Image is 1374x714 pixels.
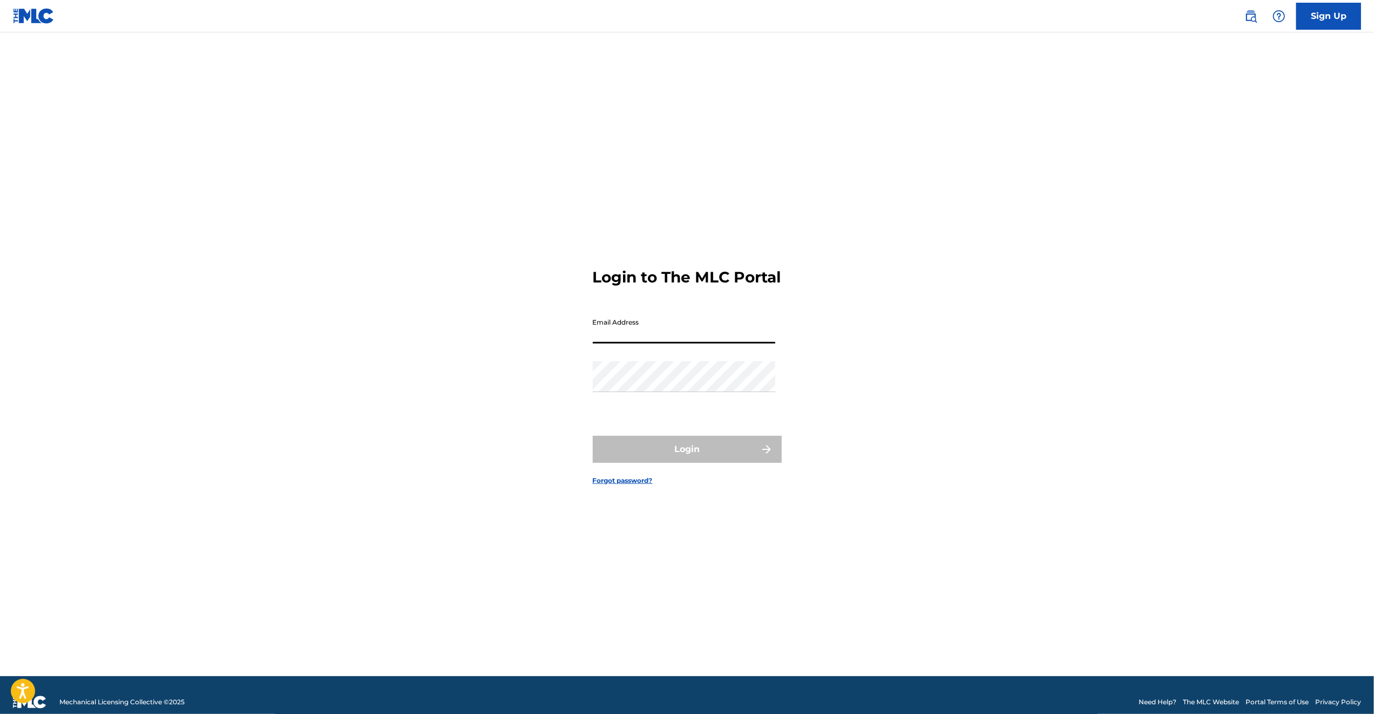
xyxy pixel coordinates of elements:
a: Public Search [1240,5,1262,27]
iframe: Chat Widget [1320,662,1374,714]
img: help [1273,10,1285,23]
a: The MLC Website [1183,697,1239,707]
a: Privacy Policy [1315,697,1361,707]
h3: Login to The MLC Portal [593,268,781,287]
img: MLC Logo [13,8,55,24]
a: Forgot password? [593,476,653,486]
a: Sign Up [1296,3,1361,30]
a: Need Help? [1139,697,1176,707]
img: logo [13,696,46,709]
a: Portal Terms of Use [1246,697,1309,707]
div: Help [1268,5,1290,27]
img: search [1244,10,1257,23]
span: Mechanical Licensing Collective © 2025 [59,697,185,707]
